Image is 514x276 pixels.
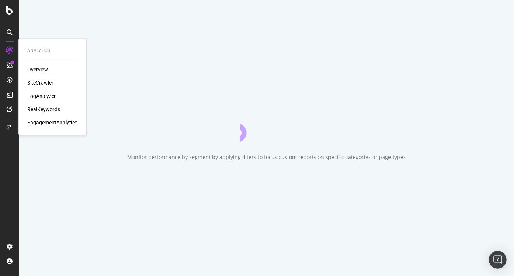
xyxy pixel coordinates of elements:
[127,153,406,161] div: Monitor performance by segment by applying filters to focus custom reports on specific categories...
[27,106,60,113] a: RealKeywords
[27,79,53,86] a: SiteCrawler
[240,115,293,142] div: animation
[27,119,77,126] a: EngagementAnalytics
[27,47,77,54] div: Analytics
[27,66,48,73] a: Overview
[489,251,507,269] div: Open Intercom Messenger
[27,92,56,100] a: LogAnalyzer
